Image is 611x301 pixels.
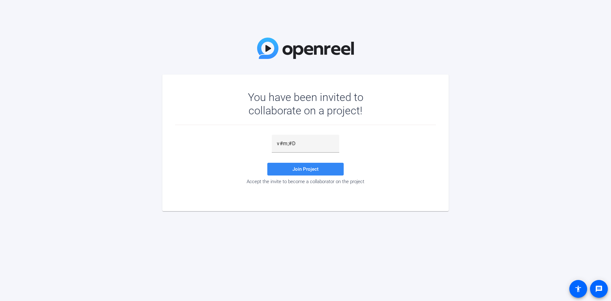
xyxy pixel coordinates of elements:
[595,285,603,293] mat-icon: message
[574,285,582,293] mat-icon: accessibility
[229,90,382,117] div: You have been invited to collaborate on a project!
[175,179,436,184] div: Accept the invite to become a collaborator on the project
[257,38,354,59] img: OpenReel Logo
[267,163,344,176] button: Join Project
[277,140,334,147] input: Password
[292,166,319,172] span: Join Project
